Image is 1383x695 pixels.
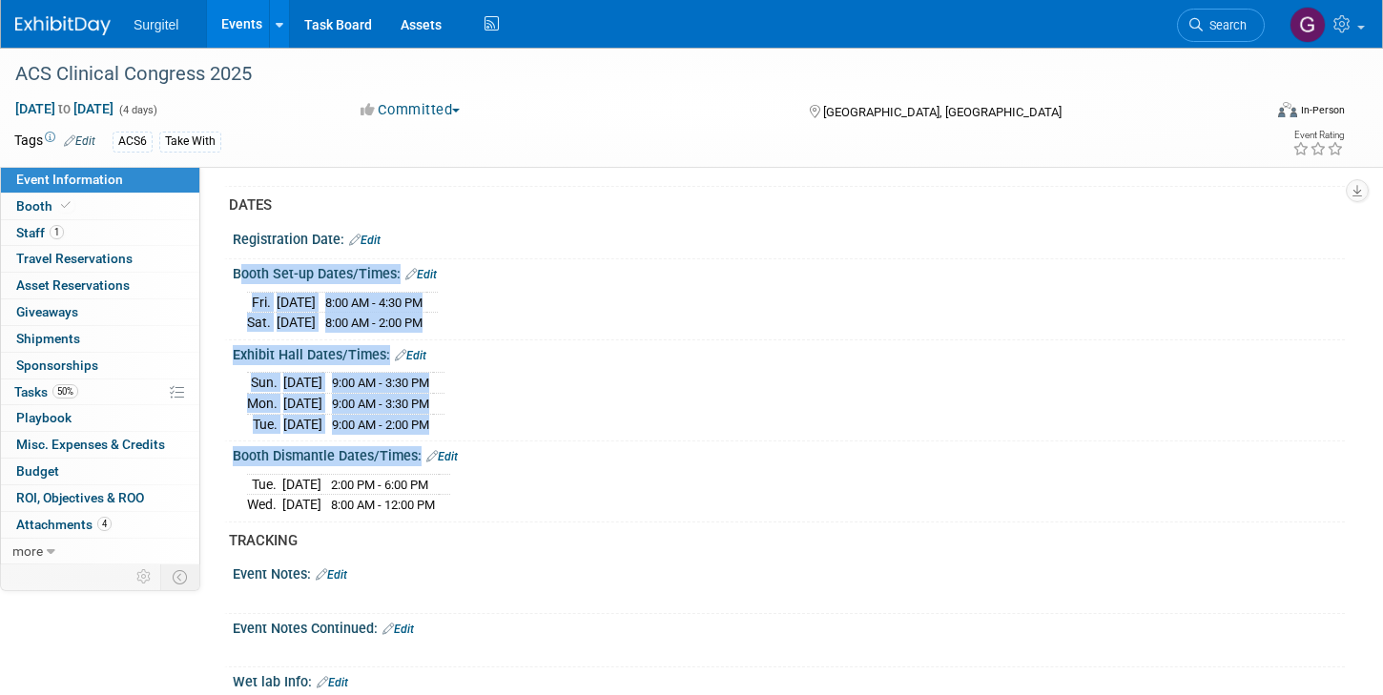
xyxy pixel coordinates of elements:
div: Exhibit Hall Dates/Times: [233,340,1345,365]
a: Edit [382,623,414,636]
span: 50% [52,384,78,399]
a: Search [1177,9,1265,42]
td: [DATE] [277,292,316,313]
span: 1 [50,225,64,239]
a: Edit [317,676,348,689]
div: DATES [229,195,1331,215]
td: Tue. [247,474,282,495]
span: Surgitel [134,17,178,32]
span: Playbook [16,410,72,425]
td: Sat. [247,313,277,333]
span: Search [1203,18,1247,32]
img: ExhibitDay [15,16,111,35]
a: Staff1 [1,220,199,246]
div: TRACKING [229,531,1331,551]
span: Tasks [14,384,78,399]
span: Travel Reservations [16,251,133,266]
a: Asset Reservations [1,273,199,298]
a: Event Information [1,167,199,193]
a: Edit [316,568,347,582]
td: Sun. [247,373,283,394]
span: 9:00 AM - 3:30 PM [332,397,429,411]
img: Gregg Szymanski [1290,7,1326,43]
span: (4 days) [117,104,157,116]
td: Tue. [247,414,283,434]
a: Edit [426,450,458,463]
td: [DATE] [283,373,322,394]
div: In-Person [1300,103,1345,117]
span: Attachments [16,517,112,532]
div: Event Notes Continued: [233,614,1345,639]
td: Toggle Event Tabs [161,564,200,589]
span: Misc. Expenses & Credits [16,437,165,452]
span: ROI, Objectives & ROO [16,490,144,505]
td: Tags [14,131,95,153]
a: Attachments4 [1,512,199,538]
span: Giveaways [16,304,78,319]
td: [DATE] [282,474,321,495]
a: Misc. Expenses & Credits [1,432,199,458]
td: Wed. [247,495,282,515]
div: ACS6 [113,132,153,152]
img: Format-Inperson.png [1278,102,1297,117]
a: Shipments [1,326,199,352]
a: Booth [1,194,199,219]
a: Travel Reservations [1,246,199,272]
span: more [12,543,43,559]
td: [DATE] [283,394,322,415]
a: Edit [64,134,95,148]
span: 9:00 AM - 3:30 PM [332,376,429,390]
div: Event Format [1147,99,1346,128]
span: 8:00 AM - 4:30 PM [325,296,423,310]
a: more [1,539,199,564]
span: Sponsorships [16,358,98,373]
div: Take With [159,132,221,152]
a: ROI, Objectives & ROO [1,485,199,511]
td: Fri. [247,292,277,313]
a: Budget [1,459,199,484]
div: Wet lab Info: [233,667,1345,692]
span: 9:00 AM - 2:00 PM [332,418,429,432]
a: Playbook [1,405,199,431]
a: Sponsorships [1,353,199,378]
a: Edit [395,349,426,362]
span: 8:00 AM - 12:00 PM [331,498,435,512]
div: Event Notes: [233,560,1345,584]
a: Giveaways [1,299,199,325]
td: [DATE] [283,414,322,434]
td: [DATE] [282,495,321,515]
span: 4 [97,517,112,531]
span: Shipments [16,331,80,346]
i: Booth reservation complete [61,200,71,211]
div: Registration Date: [233,225,1345,250]
div: ACS Clinical Congress 2025 [9,57,1231,92]
a: Edit [349,234,381,247]
span: Asset Reservations [16,277,130,293]
td: Personalize Event Tab Strip [128,564,161,589]
a: Edit [405,268,437,281]
span: [GEOGRAPHIC_DATA], [GEOGRAPHIC_DATA] [823,105,1062,119]
div: Event Rating [1292,131,1344,140]
span: [DATE] [DATE] [14,100,114,117]
button: Committed [354,100,467,120]
a: Tasks50% [1,379,199,405]
div: Booth Dismantle Dates/Times: [233,441,1345,466]
td: Mon. [247,394,283,415]
span: Staff [16,225,64,240]
span: Budget [16,463,59,479]
td: [DATE] [277,313,316,333]
span: to [55,101,73,116]
span: Booth [16,198,74,214]
span: 2:00 PM - 6:00 PM [331,478,428,492]
span: 8:00 AM - 2:00 PM [325,316,423,330]
span: Event Information [16,172,123,187]
div: Booth Set-up Dates/Times: [233,259,1345,284]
